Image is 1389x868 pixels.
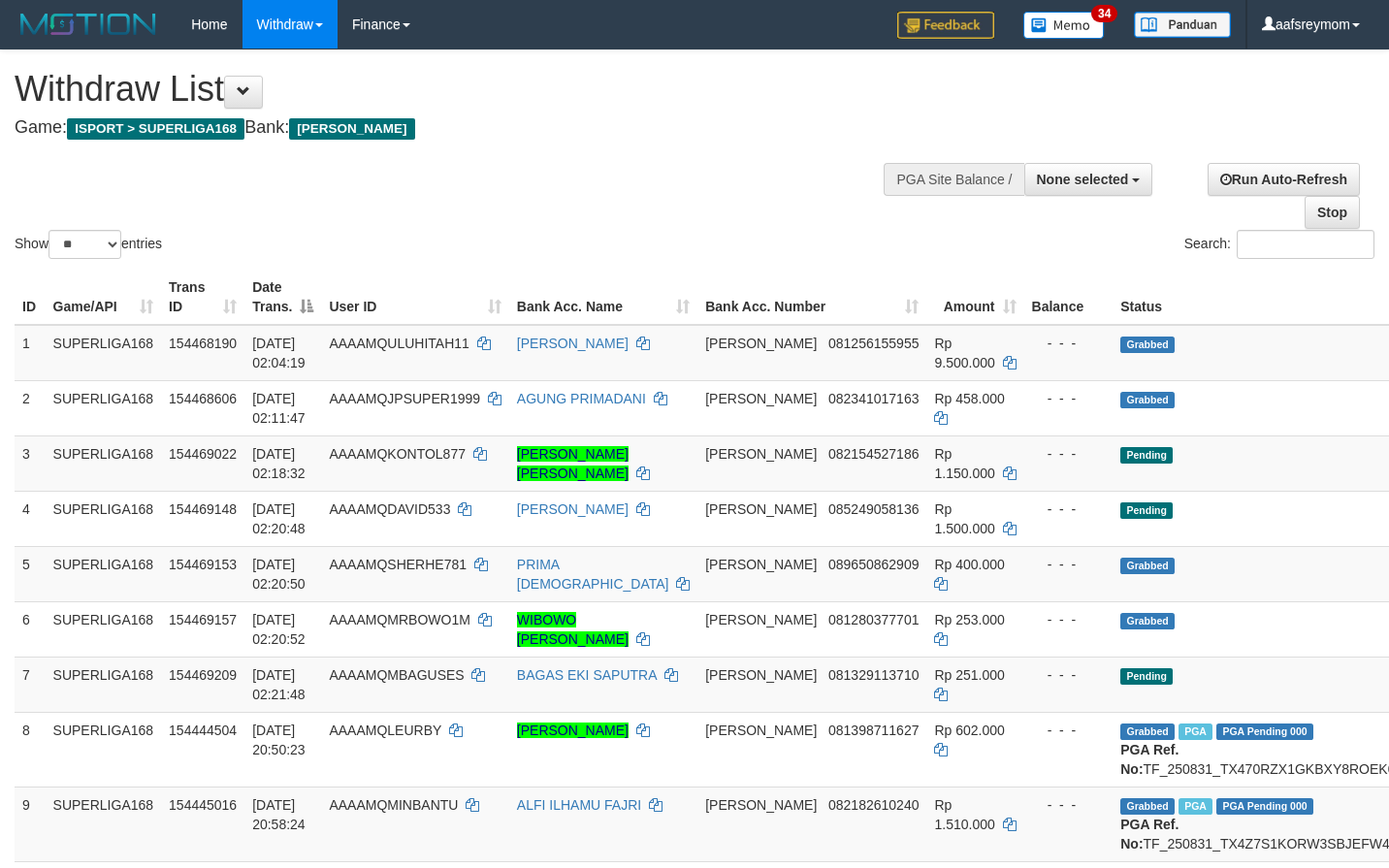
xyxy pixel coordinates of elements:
a: [PERSON_NAME] [517,501,629,517]
td: 3 [15,435,46,491]
span: Copy 082182610240 to clipboard [828,797,919,813]
span: Rp 458.000 [934,391,1004,406]
span: Copy 081280377701 to clipboard [828,612,919,627]
span: AAAAMQMRBOWO1M [329,612,469,627]
div: - - - [1032,334,1106,353]
h1: Withdraw List [15,70,907,109]
td: 6 [15,601,46,657]
span: Grabbed [1120,723,1175,740]
span: 154444504 [169,723,237,738]
td: SUPERLIGA168 [46,325,162,381]
span: ISPORT > SUPERLIGA168 [67,118,244,140]
td: SUPERLIGA168 [46,491,162,546]
th: Game/API: activate to sort column ascending [46,270,162,325]
th: Bank Acc. Name: activate to sort column ascending [509,270,697,325]
span: Copy 082154527186 to clipboard [828,446,919,462]
span: AAAAMQKONTOL877 [329,446,466,462]
span: [PERSON_NAME] [705,336,817,351]
span: [PERSON_NAME] [705,667,817,683]
span: Rp 1.510.000 [934,797,994,832]
span: [PERSON_NAME] [705,723,817,738]
span: Pending [1120,668,1173,685]
td: 4 [15,491,46,546]
div: PGA Site Balance / [884,163,1023,196]
a: [PERSON_NAME] [517,336,629,351]
a: Stop [1305,196,1360,229]
a: WIBOWO [PERSON_NAME] [517,612,629,647]
span: Copy 082341017163 to clipboard [828,391,919,406]
span: Pending [1120,502,1173,519]
span: Rp 253.000 [934,612,1004,627]
span: Copy 081398711627 to clipboard [828,723,919,738]
b: PGA Ref. No: [1120,742,1179,777]
a: ALFI ILHAMU FAJRI [517,797,641,813]
span: 154469022 [169,446,237,462]
td: 1 [15,325,46,381]
a: [PERSON_NAME] [517,723,629,738]
a: [PERSON_NAME] [PERSON_NAME] [517,446,629,481]
span: 154445016 [169,797,237,813]
div: - - - [1032,389,1106,408]
img: Feedback.jpg [897,12,994,39]
span: [PERSON_NAME] [705,501,817,517]
span: Grabbed [1120,613,1175,629]
th: Date Trans.: activate to sort column descending [244,270,321,325]
span: Grabbed [1120,392,1175,408]
span: Pending [1120,447,1173,464]
td: 9 [15,787,46,861]
div: - - - [1032,499,1106,519]
div: - - - [1032,721,1106,740]
td: SUPERLIGA168 [46,787,162,861]
span: Rp 9.500.000 [934,336,994,370]
img: MOTION_logo.png [15,10,162,39]
span: [DATE] 02:21:48 [252,667,306,702]
span: None selected [1037,172,1129,187]
span: Rp 1.500.000 [934,501,994,536]
span: AAAAMQMINBANTU [329,797,458,813]
th: Bank Acc. Number: activate to sort column ascending [697,270,926,325]
span: [DATE] 02:20:52 [252,612,306,647]
span: [DATE] 20:50:23 [252,723,306,757]
span: AAAAMQDAVID533 [329,501,450,517]
th: Balance [1024,270,1114,325]
span: 34 [1091,5,1117,22]
span: [DATE] 02:18:32 [252,446,306,481]
span: Rp 400.000 [934,557,1004,572]
div: - - - [1032,665,1106,685]
span: 154468190 [169,336,237,351]
a: Run Auto-Refresh [1208,163,1360,196]
th: Amount: activate to sort column ascending [926,270,1023,325]
div: - - - [1032,444,1106,464]
td: SUPERLIGA168 [46,435,162,491]
td: SUPERLIGA168 [46,546,162,601]
td: SUPERLIGA168 [46,601,162,657]
span: AAAAMQLEURBY [329,723,441,738]
span: Rp 1.150.000 [934,446,994,481]
span: [PERSON_NAME] [705,612,817,627]
label: Show entries [15,230,162,259]
b: PGA Ref. No: [1120,817,1179,852]
a: PRIMA [DEMOGRAPHIC_DATA] [517,557,669,592]
div: - - - [1032,555,1106,574]
span: Marked by aafounsreynich [1179,723,1212,740]
span: [PERSON_NAME] [705,557,817,572]
span: [PERSON_NAME] [289,118,414,140]
td: 5 [15,546,46,601]
span: [DATE] 20:58:24 [252,797,306,832]
span: [DATE] 02:04:19 [252,336,306,370]
span: 154469157 [169,612,237,627]
th: ID [15,270,46,325]
span: [PERSON_NAME] [705,446,817,462]
span: Copy 081256155955 to clipboard [828,336,919,351]
div: - - - [1032,610,1106,629]
th: Trans ID: activate to sort column ascending [161,270,244,325]
span: 154469209 [169,667,237,683]
span: Rp 251.000 [934,667,1004,683]
span: 154469153 [169,557,237,572]
input: Search: [1237,230,1374,259]
span: Grabbed [1120,337,1175,353]
a: AGUNG PRIMADANI [517,391,646,406]
img: Button%20Memo.svg [1023,12,1105,39]
span: [DATE] 02:20:50 [252,557,306,592]
h4: Game: Bank: [15,118,907,138]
